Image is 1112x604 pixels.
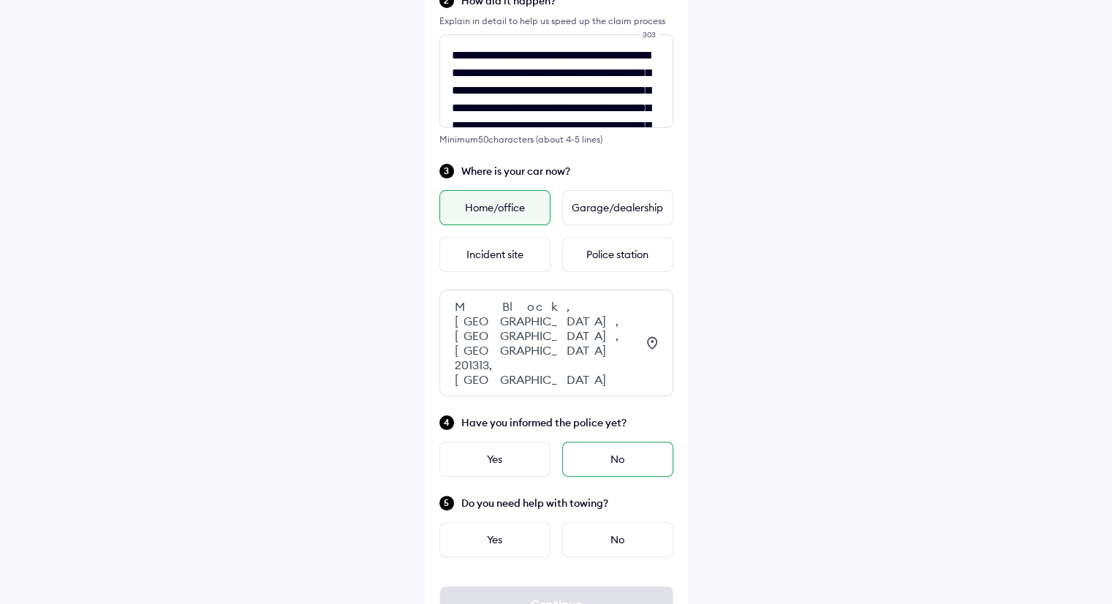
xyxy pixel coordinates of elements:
[461,496,673,510] span: Do you need help with towing?
[439,190,551,225] div: Home/office
[439,134,673,145] div: Minimum 50 characters (about 4-5 lines)
[461,415,673,430] span: Have you informed the police yet?
[562,522,673,557] div: No
[439,522,551,557] div: Yes
[439,237,551,272] div: Incident site
[461,164,673,178] span: Where is your car now?
[562,237,673,272] div: Police station
[455,299,636,387] div: M Block, [GEOGRAPHIC_DATA], [GEOGRAPHIC_DATA], [GEOGRAPHIC_DATA] 201313, [GEOGRAPHIC_DATA]
[439,442,551,477] div: Yes
[439,14,673,29] div: Explain in detail to help us speed up the claim process
[562,442,673,477] div: No
[562,190,673,225] div: Garage/dealership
